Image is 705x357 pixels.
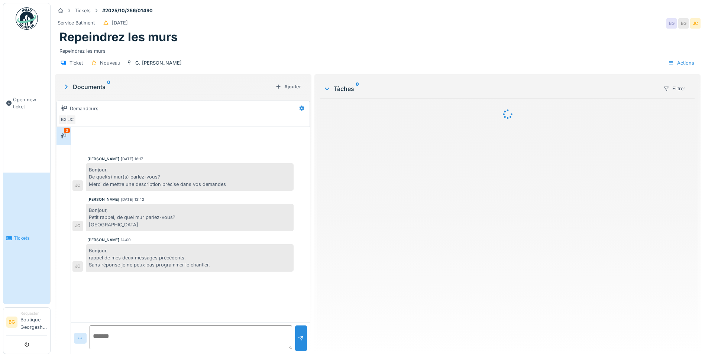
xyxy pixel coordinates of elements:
div: [PERSON_NAME] [87,197,119,202]
div: Nouveau [100,59,120,66]
a: BG RequesterBoutique Georgeshenri [6,311,47,335]
div: 3 [64,128,70,133]
div: 14:00 [121,237,130,243]
span: Open new ticket [13,96,47,110]
div: [PERSON_NAME] [87,237,119,243]
div: Filtrer [660,83,689,94]
div: JC [690,18,701,29]
img: Badge_color-CXgf-gQk.svg [16,7,38,30]
div: Ticket [69,59,83,66]
div: Ajouter [272,82,304,92]
sup: 0 [107,82,110,91]
div: [DATE] 16:17 [121,156,143,162]
div: Bonjour, rappel de mes deux messages précédents. Sans réponse je ne peux pas programmer le chantier. [86,244,294,272]
div: Tickets [75,7,91,14]
div: [DATE] [112,19,128,26]
div: [DATE] 13:42 [121,197,144,202]
div: BG [58,115,69,125]
li: Boutique Georgeshenri [20,311,47,334]
sup: 0 [356,84,359,93]
div: G. [PERSON_NAME] [135,59,182,66]
div: Requester [20,311,47,316]
div: BG [666,18,677,29]
div: Bonjour, Petit rappel, de quel mur parlez-vous? [GEOGRAPHIC_DATA] [86,204,294,231]
strong: #2025/10/256/01490 [99,7,156,14]
div: Demandeurs [70,105,98,112]
div: Bonjour, De quel(s) mur(s) parlez-vous? Merci de mettre une description précise dans vos demandes [86,163,294,191]
div: Service Batiment [58,19,95,26]
div: JC [66,115,76,125]
div: Actions [665,58,698,68]
div: JC [72,261,83,272]
div: JC [72,180,83,191]
div: Documents [62,82,272,91]
div: BG [678,18,689,29]
div: JC [72,221,83,231]
div: Repeindrez les murs [59,45,696,55]
div: [PERSON_NAME] [87,156,119,162]
li: BG [6,317,17,328]
div: Tâches [323,84,657,93]
h1: Repeindrez les murs [59,30,178,44]
a: Open new ticket [3,34,50,173]
a: Tickets [3,173,50,304]
span: Tickets [14,235,47,242]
